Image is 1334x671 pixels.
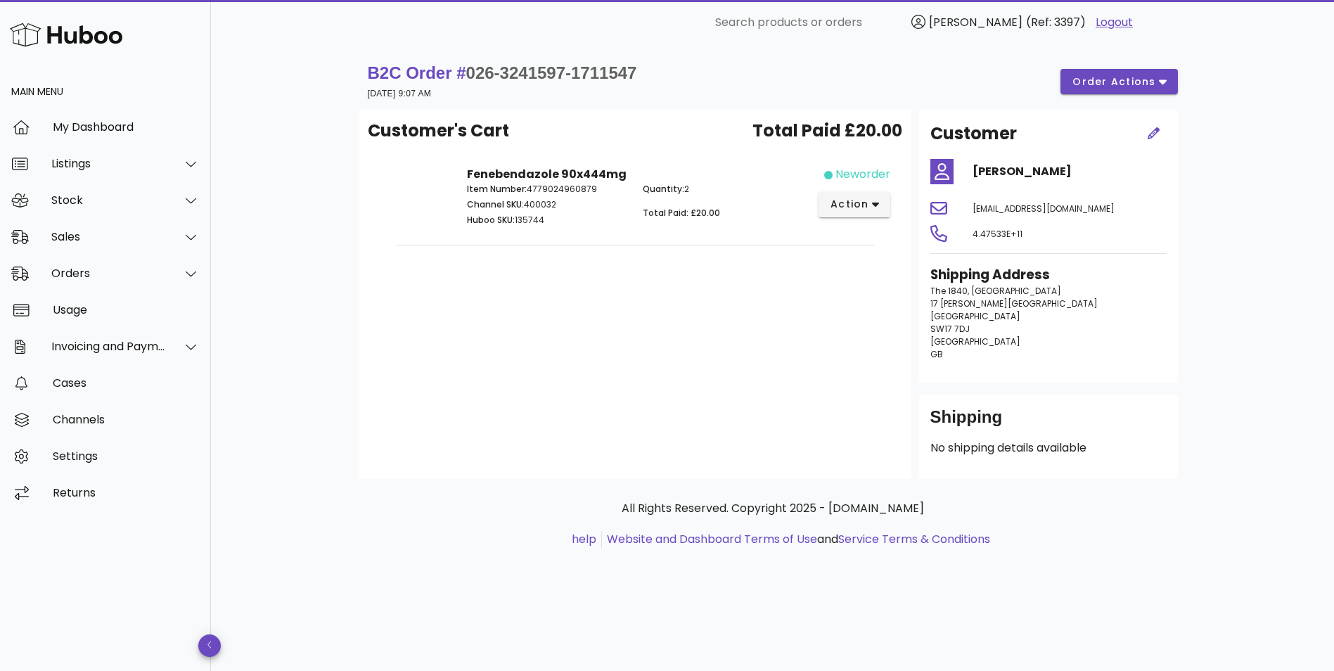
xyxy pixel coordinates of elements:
span: Channel SKU: [467,198,524,210]
span: Huboo SKU: [467,214,515,226]
strong: Fenebendazole 90x444mg [467,166,627,182]
span: action [830,197,869,212]
div: Listings [51,157,166,170]
span: [GEOGRAPHIC_DATA] [930,335,1020,347]
div: My Dashboard [53,120,200,134]
button: action [819,192,891,217]
div: neworder [835,166,890,183]
p: All Rights Reserved. Copyright 2025 - [DOMAIN_NAME] [371,500,1175,517]
h4: [PERSON_NAME] [973,163,1167,180]
span: Customer's Cart [368,118,509,143]
span: [PERSON_NAME] [929,14,1022,30]
div: Returns [53,486,200,499]
div: Invoicing and Payments [51,340,166,353]
a: Logout [1096,14,1133,31]
p: 400032 [467,198,627,211]
div: Settings [53,449,200,463]
img: Huboo Logo [10,20,122,50]
small: [DATE] 9:07 AM [368,89,432,98]
a: help [572,531,596,547]
a: Website and Dashboard Terms of Use [607,531,817,547]
h3: Shipping Address [930,265,1167,285]
h2: Customer [930,121,1017,146]
span: Total Paid: £20.00 [643,207,720,219]
div: Cases [53,376,200,390]
p: 4779024960879 [467,183,627,196]
div: Shipping [930,406,1167,440]
strong: B2C Order # [368,63,637,82]
a: Service Terms & Conditions [838,531,990,547]
p: 135744 [467,214,627,226]
button: order actions [1060,69,1177,94]
span: order actions [1072,75,1156,89]
span: [GEOGRAPHIC_DATA] [930,310,1020,322]
span: Item Number: [467,183,527,195]
span: Quantity: [643,183,684,195]
p: No shipping details available [930,440,1167,456]
span: 4.47533E+11 [973,228,1022,240]
li: and [602,531,990,548]
span: 026-3241597-1711547 [466,63,637,82]
div: Orders [51,267,166,280]
div: Usage [53,303,200,317]
span: [EMAIL_ADDRESS][DOMAIN_NAME] [973,203,1115,215]
p: 2 [643,183,802,196]
span: (Ref: 3397) [1026,14,1086,30]
span: The 1840, [GEOGRAPHIC_DATA] [930,285,1061,297]
div: Stock [51,193,166,207]
span: Total Paid £20.00 [752,118,902,143]
span: GB [930,348,943,360]
div: Sales [51,230,166,243]
span: 17 [PERSON_NAME][GEOGRAPHIC_DATA] [930,298,1098,309]
div: Channels [53,413,200,426]
span: SW17 7DJ [930,323,970,335]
